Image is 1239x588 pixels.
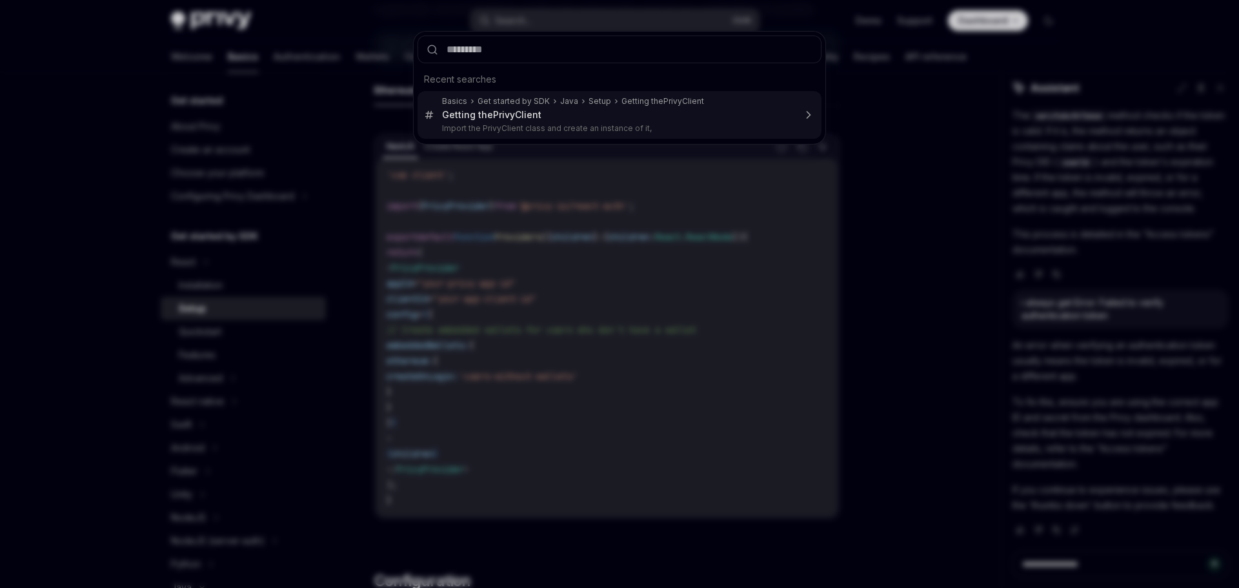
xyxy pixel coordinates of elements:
div: Get started by SDK [478,96,550,106]
span: Recent searches [424,73,496,86]
div: Getting the [621,96,704,106]
b: PrivyClient [663,96,704,106]
div: Basics [442,96,467,106]
div: Setup [589,96,611,106]
div: Java [560,96,578,106]
p: Import the PrivyClient class and create an instance of it, [442,123,794,134]
b: PrivyClient [493,109,541,120]
div: Getting the [442,109,541,121]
